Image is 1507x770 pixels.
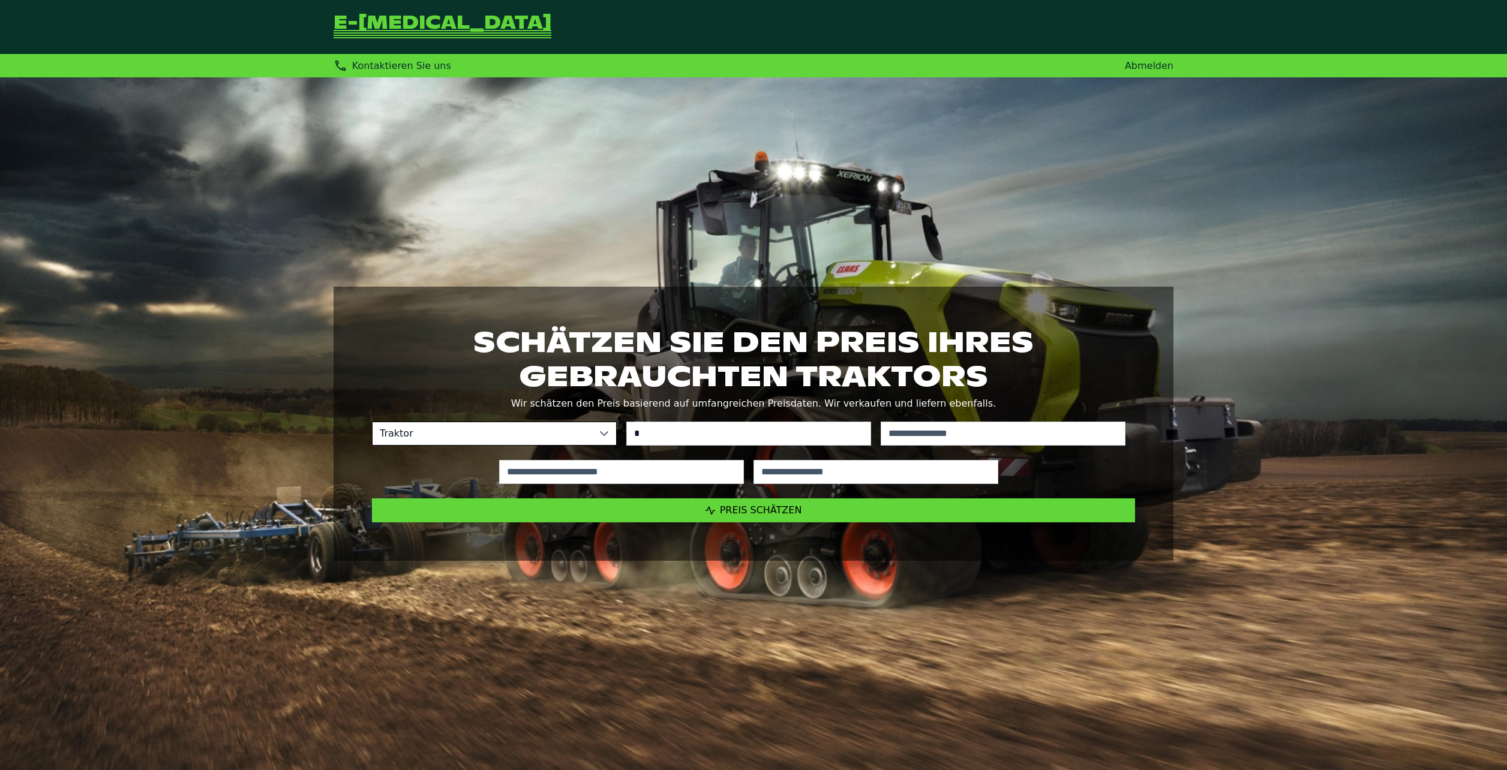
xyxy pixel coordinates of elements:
span: Kontaktieren Sie uns [352,60,451,71]
div: Kontaktieren Sie uns [334,59,451,73]
span: Preis schätzen [720,504,802,516]
span: Traktor [373,422,592,445]
h1: Schätzen Sie den Preis Ihres gebrauchten Traktors [372,325,1135,392]
p: Wir schätzen den Preis basierend auf umfangreichen Preisdaten. Wir verkaufen und liefern ebenfalls. [372,395,1135,412]
a: Abmelden [1125,60,1173,71]
a: Zurück zur Startseite [334,14,551,40]
button: Preis schätzen [372,498,1135,522]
